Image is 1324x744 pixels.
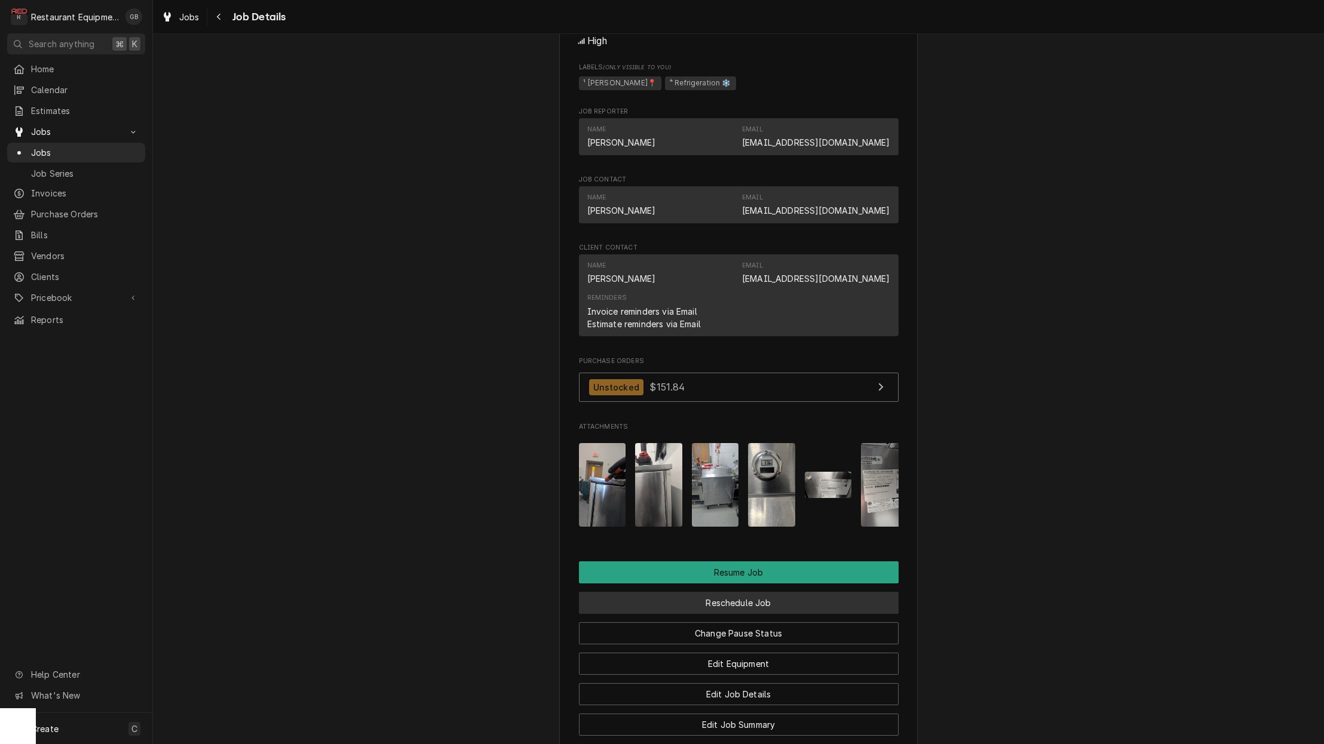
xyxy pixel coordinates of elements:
[7,665,145,684] a: Go to Help Center
[179,11,200,23] span: Jobs
[579,422,899,432] span: Attachments
[861,443,908,527] img: yi2guvKTmSrddoS7li11
[7,685,145,705] a: Go to What's New
[579,175,899,185] span: Job Contact
[11,8,27,25] div: Restaurant Equipment Diagnostics's Avatar
[587,293,627,303] div: Reminders
[7,33,145,54] button: Search anything⌘K
[742,273,890,284] a: [EMAIL_ADDRESS][DOMAIN_NAME]
[579,561,899,583] button: Resume Job
[579,175,899,229] div: Job Contact
[587,193,656,217] div: Name
[31,270,139,283] span: Clients
[7,246,145,266] a: Vendors
[579,683,899,705] button: Edit Job Details
[7,183,145,203] a: Invoices
[31,668,138,681] span: Help Center
[742,137,890,147] a: [EMAIL_ADDRESS][DOMAIN_NAME]
[11,8,27,25] div: R
[579,675,899,705] div: Button Group Row
[579,63,899,92] div: [object Object]
[579,186,899,228] div: Job Contact List
[7,59,145,79] a: Home
[587,318,701,330] div: Estimate reminders via Email
[579,186,899,223] div: Contact
[125,8,142,25] div: Gary Beaver's Avatar
[7,267,145,287] a: Clients
[587,272,656,285] div: [PERSON_NAME]
[132,38,137,50] span: K
[579,356,899,408] div: Purchase Orders
[31,63,139,75] span: Home
[7,310,145,330] a: Reports
[579,118,899,155] div: Contact
[579,373,899,402] a: View Purchase Order
[31,208,139,220] span: Purchase Orders
[31,313,139,326] span: Reports
[742,205,890,216] a: [EMAIL_ADDRESS][DOMAIN_NAME]
[229,9,286,25] span: Job Details
[579,107,899,116] span: Job Reporter
[587,193,606,202] div: Name
[692,443,739,527] img: PQKKij7bRPGtZBigHjUc
[7,122,145,142] a: Go to Jobs
[742,261,890,285] div: Email
[115,38,124,50] span: ⌘
[7,143,145,162] a: Jobs
[31,689,138,702] span: What's New
[31,84,139,96] span: Calendar
[131,723,137,735] span: C
[589,379,643,395] div: Unstocked
[31,250,139,262] span: Vendors
[579,583,899,614] div: Button Group Row
[579,75,899,93] span: [object Object]
[7,164,145,183] a: Job Series
[31,167,139,180] span: Job Series
[579,622,899,644] button: Change Pause Status
[31,187,139,199] span: Invoices
[587,261,606,270] div: Name
[635,443,682,527] img: RoButGJZSAavN6Mt9shd
[31,104,139,117] span: Estimates
[579,243,899,342] div: Client Contact
[603,64,670,70] span: (Only Visible to You)
[649,381,685,393] span: $151.84
[579,243,899,253] span: Client Contact
[587,125,656,149] div: Name
[587,293,701,330] div: Reminders
[157,7,204,27] a: Jobs
[579,34,899,48] span: Priority
[579,422,899,536] div: Attachments
[31,11,119,23] div: Restaurant Equipment Diagnostics
[742,193,763,202] div: Email
[31,125,121,138] span: Jobs
[665,76,736,91] span: ⁴ Refrigeration ❄️
[31,724,59,734] span: Create
[29,38,94,50] span: Search anything
[579,254,899,342] div: Client Contact List
[742,193,890,217] div: Email
[587,136,656,149] div: [PERSON_NAME]
[579,118,899,160] div: Job Reporter List
[587,125,606,134] div: Name
[742,261,763,270] div: Email
[7,80,145,100] a: Calendar
[579,34,899,48] div: High
[579,76,662,91] span: ¹ [PERSON_NAME]📍
[579,561,899,583] div: Button Group Row
[579,356,899,366] span: Purchase Orders
[579,644,899,675] div: Button Group Row
[742,125,763,134] div: Email
[587,305,697,318] div: Invoice reminders via Email
[579,434,899,537] span: Attachments
[579,107,899,161] div: Job Reporter
[31,291,121,304] span: Pricebook
[579,443,626,527] img: w1Z9iYumRbqTaaCmhgYm
[579,705,899,736] div: Button Group Row
[579,714,899,736] button: Edit Job Summary
[7,204,145,224] a: Purchase Orders
[587,261,656,285] div: Name
[579,592,899,614] button: Reschedule Job
[7,288,145,308] a: Go to Pricebook
[579,653,899,675] button: Edit Equipment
